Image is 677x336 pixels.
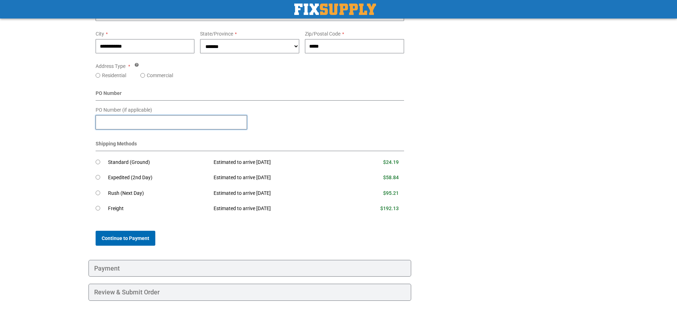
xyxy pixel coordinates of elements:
span: City [96,31,104,37]
td: Expedited (2nd Day) [108,170,209,186]
td: Estimated to arrive [DATE] [208,155,345,170]
div: Review & Submit Order [88,284,412,301]
td: Standard (Ground) [108,155,209,170]
a: store logo [294,4,376,15]
td: Estimated to arrive [DATE] [208,170,345,186]
td: Rush (Next Day) [108,186,209,201]
span: PO Number (if applicable) [96,107,152,113]
label: Commercial [147,72,173,79]
div: PO Number [96,90,404,101]
button: Continue to Payment [96,231,155,246]
span: State/Province [200,31,233,37]
span: Address Type [96,63,125,69]
label: Residential [102,72,126,79]
span: Continue to Payment [102,235,149,241]
span: $192.13 [380,206,399,211]
div: Payment [88,260,412,277]
td: Estimated to arrive [DATE] [208,201,345,217]
span: Zip/Postal Code [305,31,340,37]
span: $24.19 [383,159,399,165]
div: Shipping Methods [96,140,404,151]
span: $58.84 [383,175,399,180]
span: $95.21 [383,190,399,196]
img: Fix Industrial Supply [294,4,376,15]
td: Freight [108,201,209,217]
td: Estimated to arrive [DATE] [208,186,345,201]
